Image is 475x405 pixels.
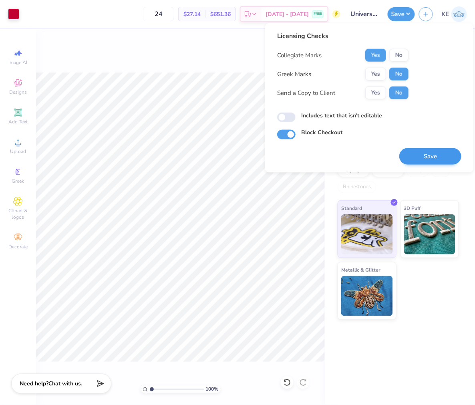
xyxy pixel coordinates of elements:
span: Upload [10,148,26,155]
button: Yes [365,49,386,62]
span: Greek [12,178,24,184]
input: Untitled Design [344,6,384,22]
button: Save [388,7,415,21]
span: 3D Puff [404,204,421,212]
span: Chat with us. [48,380,82,388]
img: Kent Everic Delos Santos [451,6,467,22]
label: Includes text that isn't editable [301,111,382,120]
label: Block Checkout [301,128,342,137]
img: Metallic & Glitter [341,276,393,316]
span: Decorate [8,244,28,250]
button: Save [399,148,461,165]
button: Yes [365,87,386,99]
span: $27.14 [183,10,201,18]
div: Greek Marks [277,70,311,79]
a: KE [442,6,467,22]
div: Send a Copy to Client [277,89,335,98]
button: No [389,68,409,81]
button: No [389,87,409,99]
span: $651.36 [210,10,231,18]
button: No [389,49,409,62]
img: 3D Puff [404,214,456,254]
span: KE [442,10,449,19]
div: Collegiate Marks [277,51,322,60]
span: 100 % [206,386,219,393]
span: Designs [9,89,27,95]
button: Yes [365,68,386,81]
div: Licensing Checks [277,31,409,41]
span: Metallic & Glitter [341,266,381,274]
span: Add Text [8,119,28,125]
span: Image AI [9,59,28,66]
input: – – [143,7,174,21]
span: [DATE] - [DATE] [266,10,309,18]
span: FREE [314,11,322,17]
span: Clipart & logos [4,208,32,220]
strong: Need help? [20,380,48,388]
span: Standard [341,204,362,212]
div: Rhinestones [338,181,376,193]
img: Standard [341,214,393,254]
